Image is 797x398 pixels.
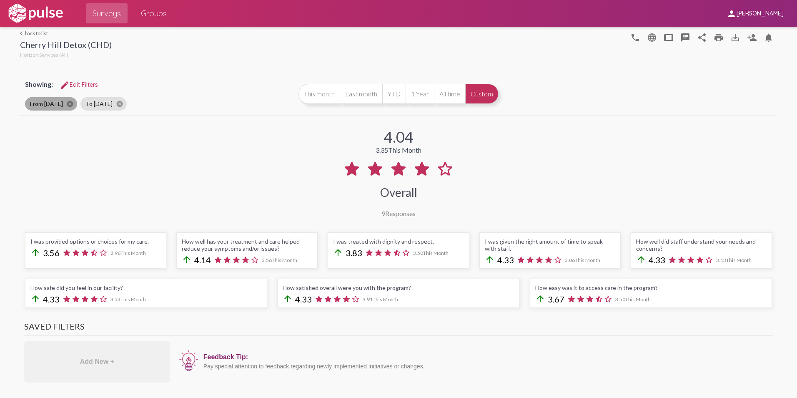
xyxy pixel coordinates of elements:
[710,29,727,45] a: print
[714,33,724,43] mat-icon: print
[465,84,499,104] button: Custom
[20,30,112,36] a: back to list
[30,294,40,304] mat-icon: arrow_upward
[726,257,752,263] span: This Month
[727,9,737,19] mat-icon: person
[346,248,362,258] span: 3.83
[627,29,644,45] button: language
[283,294,293,304] mat-icon: arrow_upward
[380,185,417,199] div: Overall
[66,100,74,108] mat-icon: cancel
[178,349,199,373] img: icon12.png
[110,250,146,256] span: 2.96
[43,294,60,304] span: 4.33
[697,33,707,43] mat-icon: Share
[340,84,382,104] button: Last month
[720,5,790,21] button: [PERSON_NAME]
[60,81,98,88] span: Edit Filters
[30,247,40,257] mat-icon: arrow_upward
[363,296,398,302] span: 3.91
[548,294,564,304] span: 3.67
[694,29,710,45] button: Share
[120,296,146,302] span: This Month
[43,248,60,258] span: 3.56
[295,294,312,304] span: 4.33
[565,257,600,263] span: 3.06
[20,31,25,36] mat-icon: arrow_back_ios
[30,238,161,245] div: I was provided options or choices for my care.
[630,33,640,43] mat-icon: language
[677,29,694,45] button: speaker_notes
[384,128,414,146] div: 4.04
[272,257,297,263] span: This Month
[649,255,665,265] span: 4.33
[25,80,53,88] span: Showing:
[636,238,767,252] div: How well did staff understand your needs and concerns?
[333,247,343,257] mat-icon: arrow_upward
[7,3,64,24] img: white-logo.svg
[660,29,677,45] button: tablet
[434,84,465,104] button: All time
[110,296,146,302] span: 3.53
[406,84,434,104] button: 1 Year
[116,100,123,108] mat-icon: cancel
[764,33,774,43] mat-icon: Bell
[760,29,777,45] button: Bell
[381,209,385,217] span: 9
[203,363,769,370] div: Pay special attention to feedback regarding newly implemented initiatives or changes.
[60,80,70,90] mat-icon: Edit Filters
[615,296,651,302] span: 3.50
[283,284,514,291] div: How satisfied overall were you with the program?
[382,84,406,104] button: YTD
[262,257,297,263] span: 3.56
[182,238,312,252] div: How well has your treatment and care helped reduce your symptoms and/or issues?
[333,238,464,245] div: I was treated with dignity and respect.
[413,250,449,256] span: 3.50
[575,257,600,263] span: This Month
[194,255,211,265] span: 4.14
[730,33,740,43] mat-icon: Download
[134,3,173,23] a: Groups
[716,257,752,263] span: 3.13
[744,29,760,45] button: Person
[203,353,769,361] div: Feedback Tip:
[636,254,646,264] mat-icon: arrow_upward
[86,3,128,23] a: Surveys
[120,250,146,256] span: This Month
[535,294,545,304] mat-icon: arrow_upward
[93,6,121,21] span: Surveys
[737,10,784,18] span: [PERSON_NAME]
[30,284,262,291] div: How safe did you feel in our facility?
[381,209,416,217] div: Responses
[80,97,127,111] mat-chip: To [DATE]
[664,33,674,43] mat-icon: tablet
[727,29,744,45] button: Download
[373,296,398,302] span: This Month
[644,29,660,45] button: language
[747,33,757,43] mat-icon: Person
[24,321,773,336] h3: Saved Filters
[388,146,421,154] span: This Month
[647,33,657,43] mat-icon: language
[625,296,651,302] span: This Month
[497,255,514,265] span: 4.33
[141,6,167,21] span: Groups
[24,341,170,383] div: Add New +
[680,33,690,43] mat-icon: speaker_notes
[535,284,767,291] div: How easy was it to access care in the program?
[53,77,105,92] button: Edit FiltersEdit Filters
[423,250,449,256] span: This Month
[485,238,615,252] div: I was given the right amount of time to speak with staff.
[485,254,495,264] mat-icon: arrow_upward
[20,52,68,58] span: Horizon Services (All)
[298,84,340,104] button: This month
[20,40,112,52] div: Cherry Hill Detox (CHD)
[182,254,192,264] mat-icon: arrow_upward
[376,146,421,154] div: 3.35
[25,97,77,111] mat-chip: From [DATE]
